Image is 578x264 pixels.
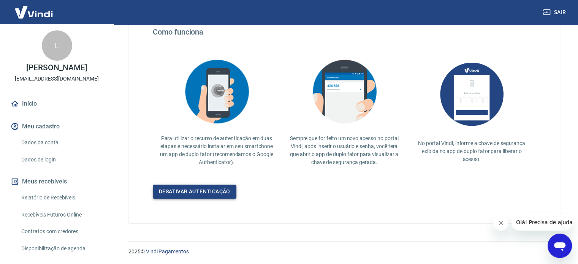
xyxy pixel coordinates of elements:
a: Desativar autenticação [153,185,236,199]
a: Início [9,95,105,112]
img: explication-mfa3.c449ef126faf1c3e3bb9.png [306,55,382,128]
a: Contratos com credores [18,224,105,239]
span: Olá! Precisa de ajuda? [5,5,64,11]
a: Relatório de Recebíveis [18,190,105,206]
p: [PERSON_NAME] [26,64,87,72]
button: Meu cadastro [9,118,105,135]
p: No portal Vindi, informe a chave de segurança exibida no app de duplo fator para liberar o acesso. [414,139,529,163]
a: Dados da conta [18,135,105,150]
img: AUbNX1O5CQAAAABJRU5ErkJggg== [434,55,510,133]
button: Sair [542,5,569,19]
a: Recebíveis Futuros Online [18,207,105,223]
p: Sempre que for feito um novo acesso no portal Vindi, após inserir o usuário e senha, você terá qu... [287,134,402,166]
a: Dados de login [18,152,105,168]
img: explication-mfa2.908d58f25590a47144d3.png [179,55,255,128]
iframe: Fechar mensagem [493,215,508,231]
a: Vindi Pagamentos [146,248,189,255]
button: Meus recebíveis [9,173,105,190]
p: Para utilizar o recurso de autenticação em duas etapas é necessário instalar em seu smartphone um... [159,134,274,166]
h4: Como funciona [153,27,535,36]
iframe: Botão para abrir a janela de mensagens [548,234,572,258]
p: 2025 © [128,248,560,256]
p: [EMAIL_ADDRESS][DOMAIN_NAME] [15,75,99,83]
a: Disponibilização de agenda [18,241,105,256]
div: L [42,30,72,61]
iframe: Mensagem da empresa [511,214,572,231]
img: Vindi [9,0,59,24]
